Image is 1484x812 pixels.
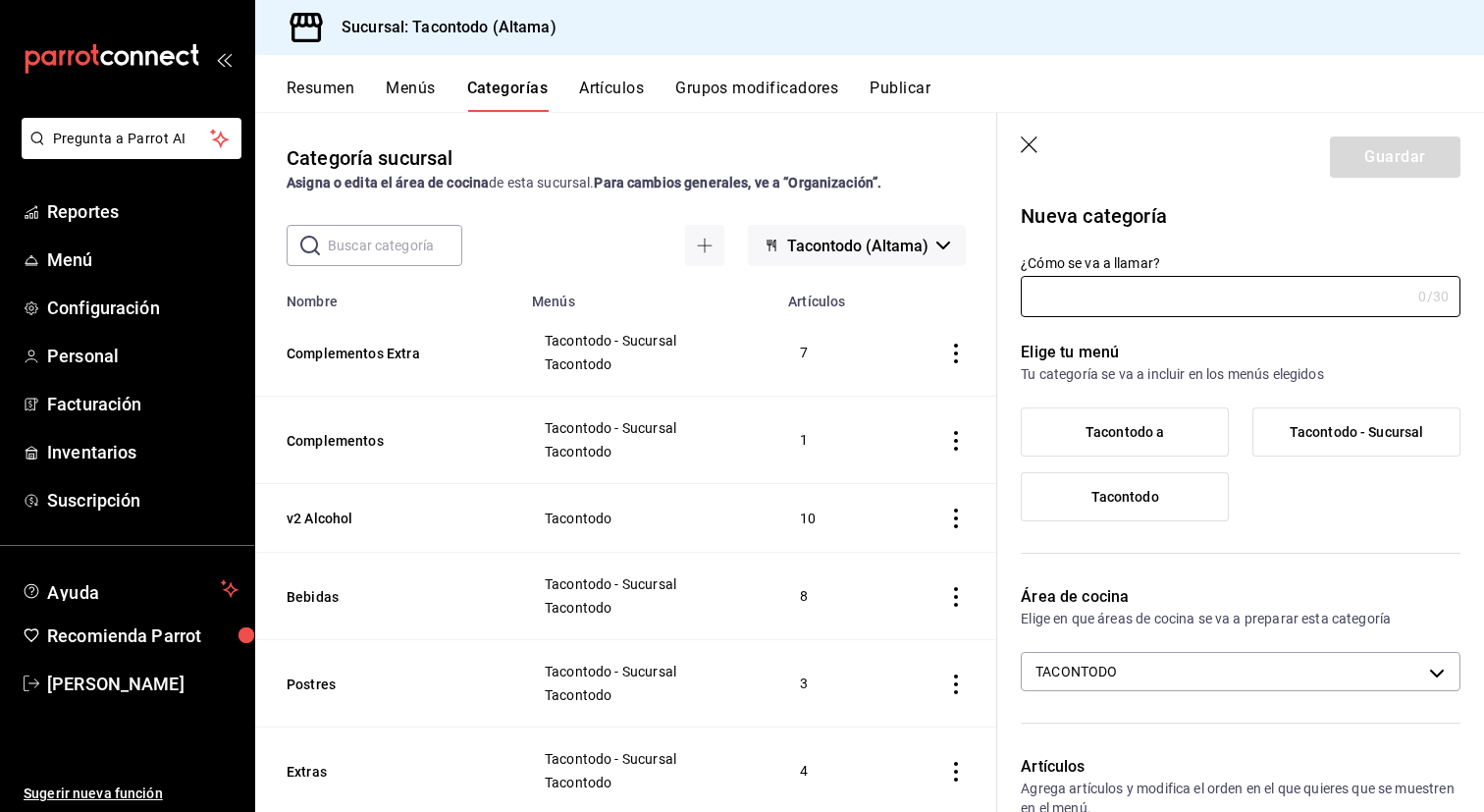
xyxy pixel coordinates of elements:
[47,198,238,225] span: Reportes
[287,587,483,607] button: Bebidas
[47,246,238,273] span: Menú
[946,762,966,782] button: actions
[776,397,891,484] td: 1
[545,601,752,615] span: Tacontodo
[1021,755,1460,779] p: Artículos
[22,118,241,159] button: Pregunta a Parrot AI
[24,784,238,804] span: Sugerir nueva función
[787,237,928,255] span: Tacontodo (Altama)
[776,484,891,553] td: 10
[1021,652,1460,691] div: TACONTODO
[545,512,752,525] span: Tacontodo
[1021,609,1460,628] p: Elige en que áreas de cocina se va a preparar esta categoría
[1086,424,1164,441] span: Tacontodo a
[287,431,483,451] button: Complementos
[748,225,966,266] button: Tacontodo (Altama)
[776,309,891,397] td: 7
[287,344,483,363] button: Complementos Extra
[287,509,483,528] button: v2 Alcohol
[47,439,238,465] span: Inventarios
[545,665,752,678] span: Tacontodo - Sucursal
[1091,489,1159,506] span: Tacontodo
[1021,364,1460,384] p: Tu categoría se va a incluir en los menús elegidos
[287,79,1484,112] div: navigation tabs
[53,129,211,149] span: Pregunta a Parrot AI
[287,79,354,112] button: Resumen
[1021,585,1460,609] p: Área de cocina
[545,752,752,766] span: Tacontodo - Sucursal
[946,675,966,694] button: actions
[1021,341,1460,364] p: Elige tu menú
[946,509,966,528] button: actions
[47,391,238,417] span: Facturación
[946,587,966,607] button: actions
[776,282,891,309] th: Artículos
[545,421,752,435] span: Tacontodo - Sucursal
[545,577,752,591] span: Tacontodo - Sucursal
[386,79,435,112] button: Menús
[47,577,213,601] span: Ayuda
[579,79,644,112] button: Artículos
[1418,287,1449,306] div: 0 /30
[287,762,483,782] button: Extras
[946,344,966,363] button: actions
[675,79,838,112] button: Grupos modificadores
[47,623,238,649] span: Recomienda Parrot
[255,282,520,309] th: Nombre
[1021,256,1460,270] label: ¿Cómo se va a llamar?
[520,282,776,309] th: Menús
[776,640,891,728] td: 3
[326,16,556,39] h3: Sucursal: Tacontodo (Altama)
[47,671,238,697] span: [PERSON_NAME]
[545,357,752,371] span: Tacontodo
[287,143,452,173] div: Categoría sucursal
[545,334,752,348] span: Tacontodo - Sucursal
[1021,201,1460,231] p: Nueva categoría
[545,445,752,459] span: Tacontodo
[946,431,966,451] button: actions
[216,51,232,67] button: open_drawer_menu
[545,688,752,702] span: Tacontodo
[14,142,241,163] a: Pregunta a Parrot AI
[287,675,483,694] button: Postres
[287,173,966,193] div: de esta sucursal.
[1290,424,1424,441] span: Tacontodo - Sucursal
[467,79,549,112] button: Categorías
[47,343,238,369] span: Personal
[47,295,238,321] span: Configuración
[47,487,238,514] span: Suscripción
[594,175,881,190] strong: Para cambios generales, ve a “Organización”.
[545,776,752,789] span: Tacontodo
[776,553,891,640] td: 8
[870,79,930,112] button: Publicar
[328,226,462,265] input: Buscar categoría
[287,175,489,190] strong: Asigna o edita el área de cocina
